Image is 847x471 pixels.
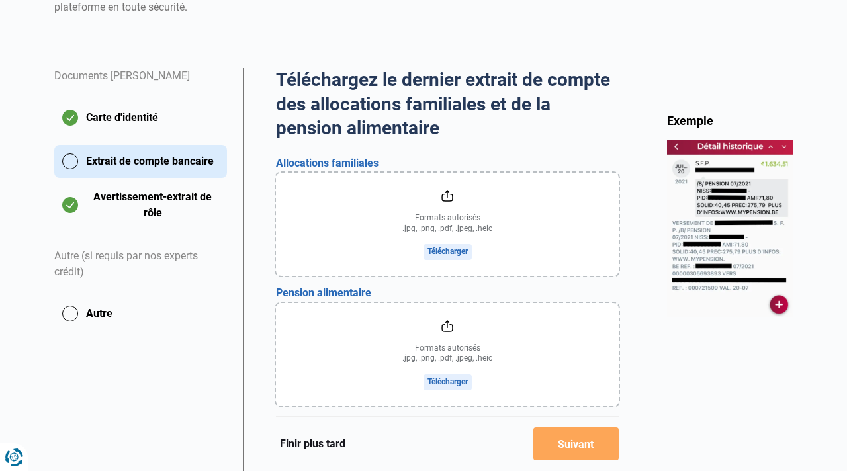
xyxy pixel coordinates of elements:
button: Finir plus tard [276,435,349,452]
div: Documents [PERSON_NAME] [54,68,227,101]
button: Autre [54,297,227,330]
img: bankStatement [667,140,793,317]
button: Suivant [533,427,619,460]
button: Extrait de compte bancaire [54,145,227,178]
h2: Téléchargez le dernier extrait de compte des allocations familiales et de la pension alimentaire [276,68,619,140]
div: Exemple [667,113,793,128]
button: Avertissement-extrait de rôle [54,189,227,222]
button: Carte d'identité [54,101,227,134]
h3: Allocations familiales [276,157,619,171]
h3: Pension alimentaire [276,286,619,300]
div: Autre (si requis par nos experts crédit) [54,232,227,297]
